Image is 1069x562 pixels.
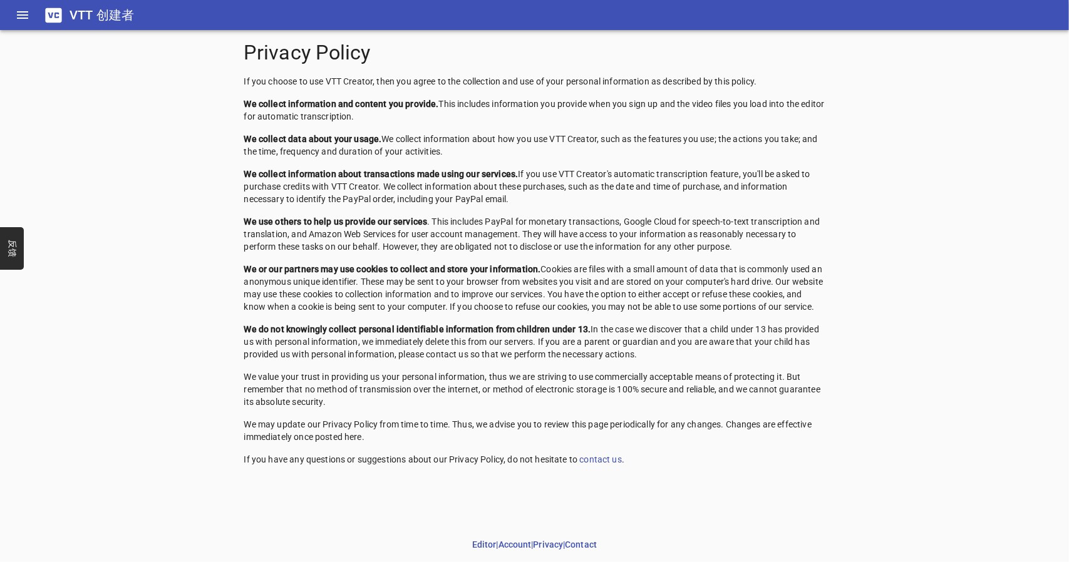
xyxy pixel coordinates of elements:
strong: We use others to help us provide our services [244,217,428,227]
p: Cookies are files with a small amount of data that is commonly used an anonymous unique identifie... [244,263,825,313]
h4: Privacy Policy [244,40,825,65]
strong: We do not knowingly collect personal identifiable information from children under 13. [244,324,591,334]
p: If you use VTT Creator's automatic transcription feature, you'll be asked to purchase credits wit... [244,168,825,205]
font: VTT 创建者 [70,8,134,23]
h6: | | | [472,538,597,552]
p: If you choose to use VTT Creator, then you agree to the collection and use of your personal infor... [244,75,825,88]
a: Contact [565,539,597,549]
a: Account [498,539,532,549]
strong: We collect data about your usage. [244,134,382,144]
p: In the case we discover that a child under 13 has provided us with personal information, we immed... [244,323,825,360]
p: We collect information about how you use VTT Creator, such as the features you use; the actions y... [244,133,825,158]
strong: We collect information and content you provide. [244,99,439,109]
a: contact us [579,454,622,464]
font: 反馈 [8,240,18,257]
strong: We collect information about transactions made using our services. [244,169,519,179]
a: Privacy [534,539,564,549]
a: Editor [472,539,497,549]
strong: We or our partners may use cookies to collect and store your information. [244,264,541,274]
p: This includes information you provide when you sign up and the video files you load into the edit... [244,98,825,123]
p: We value your trust in providing us your personal information, thus we are striving to use commer... [244,370,825,408]
p: We may update our Privacy Policy from time to time. Thus, we advise you to review this page perio... [244,418,825,443]
p: If you have any questions or suggestions about our Privacy Policy, do not hesitate to . [244,453,825,466]
p: . This includes PayPal for monetary transactions, Google Cloud for speech-to-text transcription a... [244,215,825,253]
